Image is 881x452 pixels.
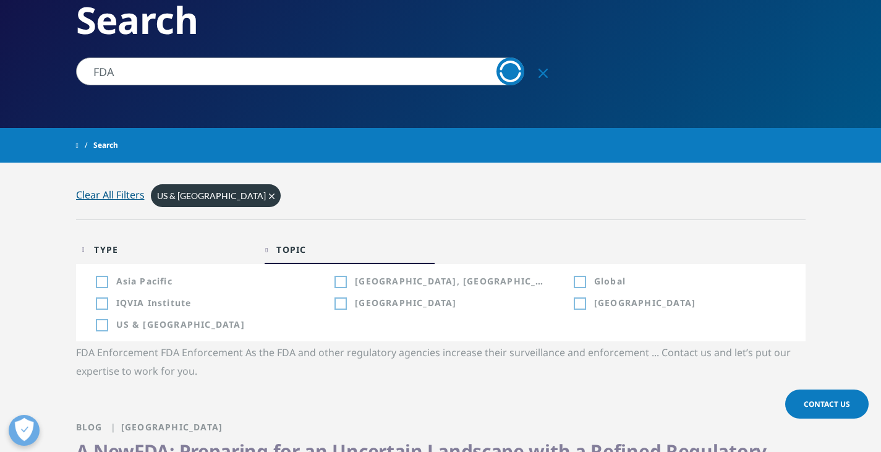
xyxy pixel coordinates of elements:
[96,320,107,331] div: Inclusion filter on US & Canada; 158 results
[76,181,806,220] div: Active filters
[538,69,548,78] svg: Clear
[276,244,306,255] div: Topic facet.
[82,270,321,292] li: Inclusion filter on Asia Pacific; +7 results
[574,276,585,288] div: Inclusion filter on Global; +251 results
[76,187,145,202] div: Clear All Filters
[151,184,281,207] div: Remove inclusion filter on US & Canada
[96,298,107,309] div: Inclusion filter on IQVIA Institute; +18 results
[116,318,308,330] span: US & Canada
[560,292,799,313] li: Inclusion filter on Latin America; 4 results
[334,298,346,309] div: Inclusion filter on Japan; +1 result
[334,276,346,288] div: Inclusion filter on Europe, Middle East, & Africa; +24 results
[574,298,585,309] div: Inclusion filter on Latin America; 4 results
[321,292,560,313] li: Inclusion filter on Japan; +1 result
[594,275,786,287] span: Global
[116,275,308,287] span: Asia Pacific
[82,313,321,335] li: Inclusion filter on US & Canada; 158 results
[804,399,850,409] span: Contact Us
[76,58,524,85] input: Search
[106,421,223,433] span: [GEOGRAPHIC_DATA]
[355,297,547,309] span: Japan
[355,275,547,287] span: Europe, Middle East, & Africa
[82,292,321,313] li: Inclusion filter on IQVIA Institute; +18 results
[785,390,869,419] a: Contact Us
[498,59,524,85] svg: Loading
[116,297,308,309] span: IQVIA Institute
[9,415,40,446] button: 打开偏好
[94,244,118,255] div: Type facet.
[496,58,524,85] a: Search
[560,270,799,292] li: Inclusion filter on Global; +251 results
[96,276,107,288] div: Inclusion filter on Asia Pacific; +7 results
[321,270,560,292] li: Inclusion filter on Europe, Middle East, & Africa; +24 results
[269,194,275,199] svg: Clear
[93,134,118,156] span: Search
[157,190,266,201] span: US & [GEOGRAPHIC_DATA]
[529,58,558,87] div: Clear
[594,297,786,309] span: Latin America
[76,421,103,433] span: Blog
[76,343,806,386] div: FDA Enforcement FDA Enforcement As the FDA and other regulatory agencies increase their surveilla...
